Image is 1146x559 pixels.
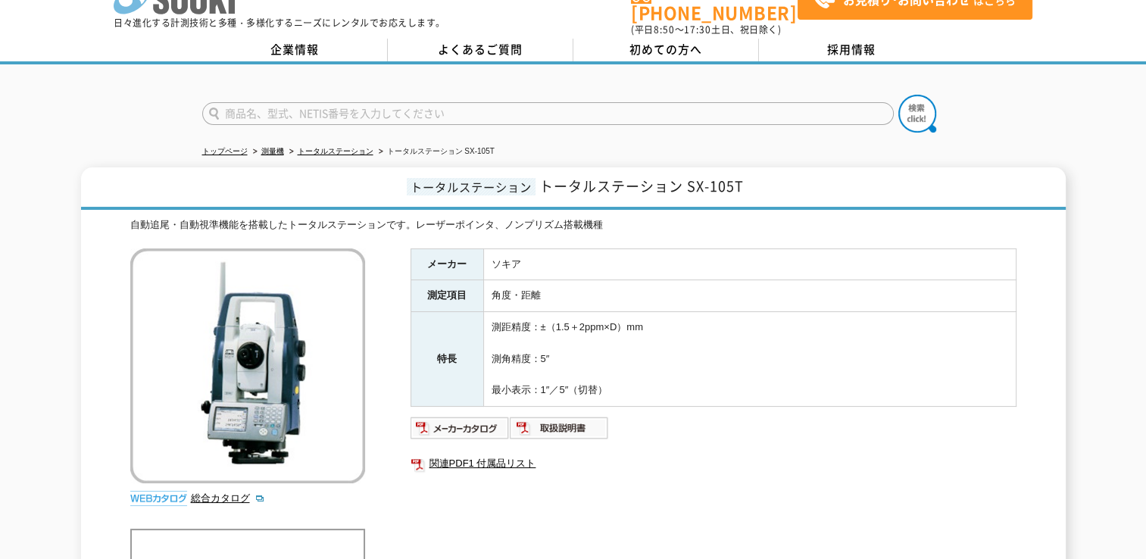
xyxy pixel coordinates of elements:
[130,248,365,483] img: トータルステーション SX-105T
[130,491,187,506] img: webカタログ
[202,39,388,61] a: 企業情報
[759,39,945,61] a: 採用情報
[376,144,495,160] li: トータルステーション SX-105T
[629,41,702,58] span: 初めての方へ
[130,217,1016,233] div: 自動追尾・自動視準機能を搭載したトータルステーションです。レーザーポインタ、ノンプリズム搭載機種
[573,39,759,61] a: 初めての方へ
[411,248,483,280] th: メーカー
[411,280,483,312] th: 測定項目
[411,454,1016,473] a: 関連PDF1 付属品リスト
[411,312,483,407] th: 特長
[483,280,1016,312] td: 角度・距離
[407,178,536,195] span: トータルステーション
[411,416,510,440] img: メーカーカタログ
[191,492,265,504] a: 総合カタログ
[114,18,445,27] p: 日々進化する計測技術と多種・多様化するニーズにレンタルでお応えします。
[483,248,1016,280] td: ソキア
[631,23,781,36] span: (平日 ～ 土日、祝日除く)
[684,23,711,36] span: 17:30
[510,416,609,440] img: 取扱説明書
[298,147,373,155] a: トータルステーション
[483,312,1016,407] td: 測距精度：±（1.5＋2ppm×D）mm 測角精度：5″ 最小表示：1″／5″（切替）
[898,95,936,133] img: btn_search.png
[388,39,573,61] a: よくあるご質問
[510,426,609,437] a: 取扱説明書
[261,147,284,155] a: 測量機
[654,23,675,36] span: 8:50
[411,426,510,437] a: メーカーカタログ
[539,176,744,196] span: トータルステーション SX-105T
[202,147,248,155] a: トップページ
[202,102,894,125] input: 商品名、型式、NETIS番号を入力してください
